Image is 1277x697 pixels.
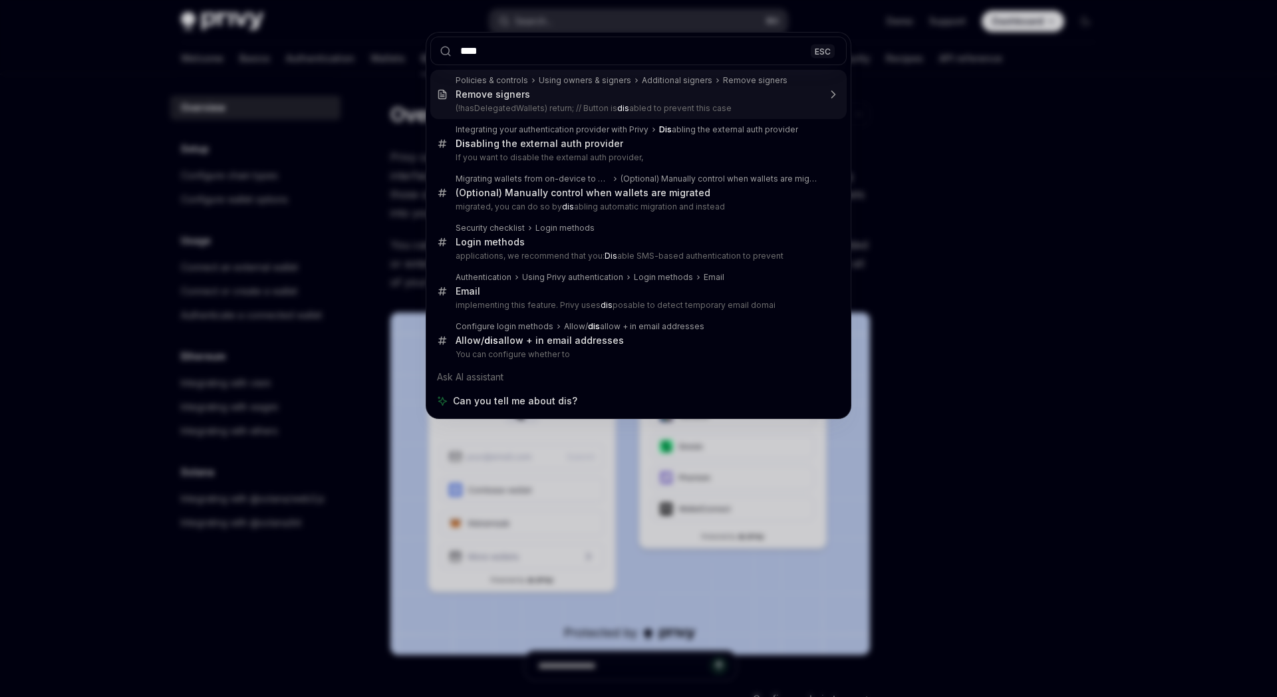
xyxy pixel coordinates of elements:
p: If you want to disable the external auth provider, [456,152,819,163]
p: applications, we recommend that you: able SMS-based authentication to prevent [456,251,819,261]
div: Authentication [456,272,511,283]
div: Login methods [634,272,693,283]
div: Security checklist [456,223,525,233]
div: Login methods [456,236,525,248]
div: abling the external auth provider [456,138,623,150]
div: Remove signers [456,88,530,100]
div: Email [704,272,724,283]
p: implementing this feature. Privy uses posable to detect temporary email domai [456,300,819,311]
div: Additional signers [642,75,712,86]
div: (Optional) Manually control when wallets are migrated [456,187,710,199]
div: Allow/ allow + in email addresses [564,321,704,332]
div: Configure login methods [456,321,553,332]
b: dis [484,335,498,346]
div: abling the external auth provider [659,124,798,135]
div: Using owners & signers [539,75,631,86]
div: (Optional) Manually control when wallets are migrated [621,174,819,184]
div: Migrating wallets from on-device to TEEs [456,174,610,184]
div: Email [456,285,480,297]
div: Login methods [535,223,595,233]
p: migrated, you can do so by abling automatic migration and instead [456,202,819,212]
div: Remove signers [723,75,787,86]
b: Dis [659,124,672,134]
b: Dis [456,138,470,149]
b: Dis [605,251,617,261]
p: You can configure whether to [456,349,819,360]
b: dis [588,321,600,331]
b: dis [562,202,574,211]
b: dis [601,300,613,310]
div: ESC [811,44,835,58]
div: Using Privy authentication [522,272,623,283]
b: dis [617,103,629,113]
div: Policies & controls [456,75,528,86]
div: Allow/ allow + in email addresses [456,335,624,347]
div: Integrating your authentication provider with Privy [456,124,648,135]
p: (!hasDelegatedWallets) return; // Button is abled to prevent this case [456,103,819,114]
span: Can you tell me about dis? [453,394,577,408]
div: Ask AI assistant [430,365,847,389]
